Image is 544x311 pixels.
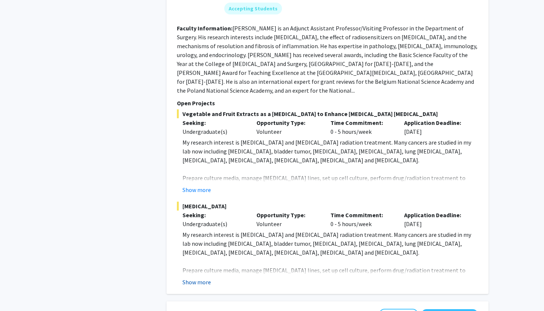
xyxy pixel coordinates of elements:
iframe: Chat [6,278,31,305]
button: Show more [182,278,211,287]
fg-read-more: [PERSON_NAME] is an Adjunct Assistant Professor/Visiting Professor in the Department of Surgery. ... [177,24,477,94]
span: Vegetable and Fruit Extracts as a [MEDICAL_DATA] to Enhance [MEDICAL_DATA] [MEDICAL_DATA] [177,109,478,118]
span: Prepare culture media, manage [MEDICAL_DATA] lines, set up cell culture, perform drug/radiation t... [182,174,470,199]
div: [DATE] [399,211,473,228]
p: Opportunity Type: [256,211,319,219]
p: Application Deadline: [404,118,467,127]
div: 0 - 5 hours/week [325,118,399,136]
b: Faculty Information: [177,24,232,32]
mat-chip: Accepting Students [224,3,282,14]
div: Volunteer [251,211,325,228]
p: Time Commitment: [330,118,393,127]
button: Show more [182,185,211,194]
span: My research interest is [MEDICAL_DATA] and [MEDICAL_DATA] radiation treatment. Many cancers are s... [182,139,471,164]
div: [DATE] [399,118,473,136]
p: Open Projects [177,99,478,107]
p: Application Deadline: [404,211,467,219]
div: Volunteer [251,118,325,136]
div: Undergraduate(s) [182,127,245,136]
p: Seeking: [182,211,245,219]
p: Time Commitment: [330,211,393,219]
div: 0 - 5 hours/week [325,211,399,228]
span: Prepare culture media, manage [MEDICAL_DATA] lines, set up cell culture, perform drug/radiation t... [182,267,470,292]
div: Undergraduate(s) [182,219,245,228]
span: My research interest is [MEDICAL_DATA] and [MEDICAL_DATA] radiation treatment. Many cancers are s... [182,231,471,256]
span: [MEDICAL_DATA] [177,202,478,211]
p: Seeking: [182,118,245,127]
p: Opportunity Type: [256,118,319,127]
